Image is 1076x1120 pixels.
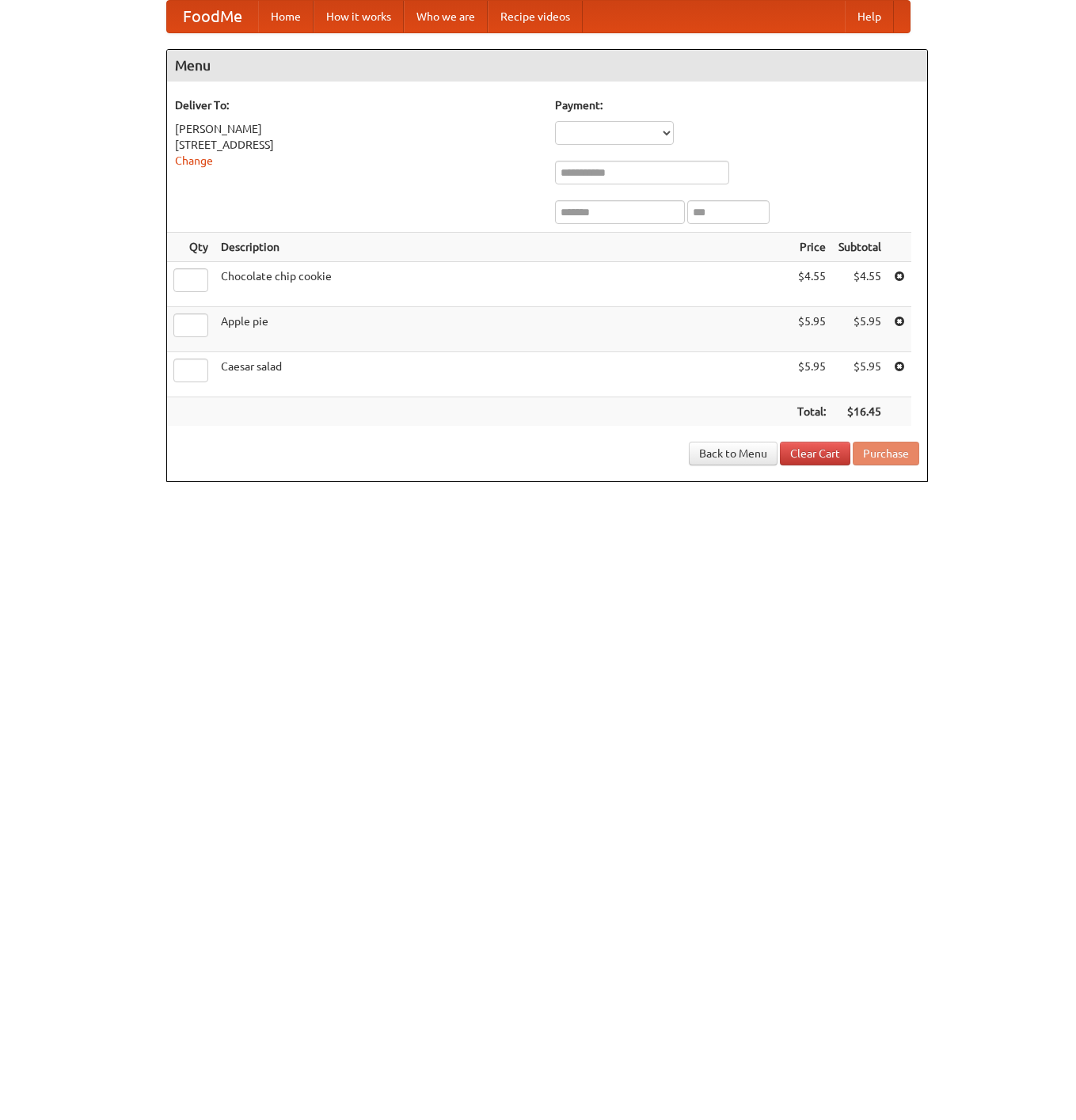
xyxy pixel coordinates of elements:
[215,307,791,352] td: Apple pie
[791,307,832,352] td: $5.95
[791,397,832,427] th: Total:
[175,137,539,153] div: [STREET_ADDRESS]
[832,233,888,262] th: Subtotal
[555,97,919,113] h5: Payment:
[832,307,888,352] td: $5.95
[215,352,791,397] td: Caesar salad
[314,1,404,32] a: How it works
[488,1,583,32] a: Recipe videos
[167,50,927,82] h4: Menu
[832,352,888,397] td: $5.95
[780,442,850,465] a: Clear Cart
[175,97,539,113] h5: Deliver To:
[853,442,919,465] button: Purchase
[258,1,314,32] a: Home
[791,233,832,262] th: Price
[167,1,258,32] a: FoodMe
[832,262,888,307] td: $4.55
[215,262,791,307] td: Chocolate chip cookie
[832,397,888,427] th: $16.45
[167,233,215,262] th: Qty
[791,262,832,307] td: $4.55
[404,1,488,32] a: Who we are
[215,233,791,262] th: Description
[175,154,213,167] a: Change
[689,442,778,465] a: Back to Menu
[845,1,894,32] a: Help
[175,121,539,137] div: [PERSON_NAME]
[791,352,832,397] td: $5.95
